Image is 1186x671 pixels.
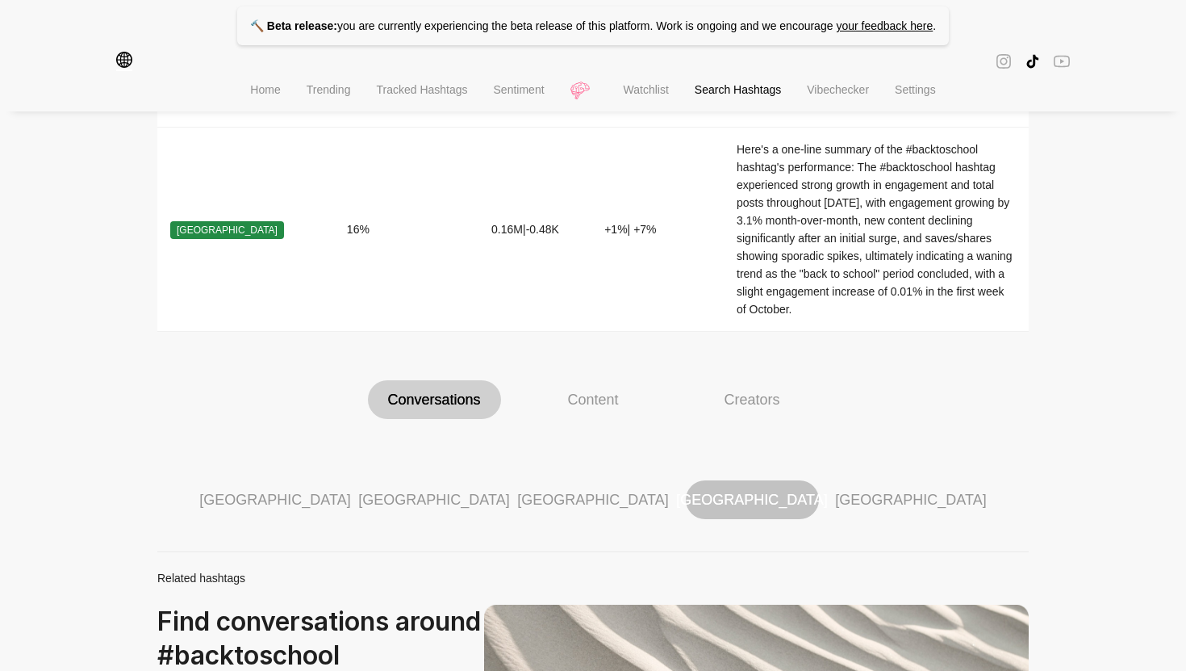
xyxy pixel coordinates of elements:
[334,128,478,332] td: 16%
[835,491,986,509] div: [GEOGRAPHIC_DATA]
[250,83,280,96] span: Home
[494,83,545,96] span: Sentiment
[1054,52,1070,70] span: youtube
[376,83,467,96] span: Tracked Hashtags
[517,491,668,509] div: [GEOGRAPHIC_DATA]
[807,83,869,96] span: Vibechecker
[237,6,949,45] p: you are currently experiencing the beta release of this platform. Work is ongoing and we encourage .
[307,83,351,96] span: Trending
[116,52,132,71] span: global
[387,391,480,409] div: Conversations
[157,572,1029,585] div: Related hashtags
[591,128,724,332] td: +1% | +7%
[624,83,669,96] span: Watchlist
[199,491,350,509] div: [GEOGRAPHIC_DATA]
[250,19,337,32] strong: 🔨 Beta release:
[895,83,936,96] span: Settings
[567,391,618,409] div: Content
[358,491,509,509] div: [GEOGRAPHIC_DATA]
[836,19,933,32] a: your feedback here
[724,128,1029,332] td: Here's a one-line summary of the #backtoschool hashtag's performance: The #backtoschool hashtag e...
[724,391,779,409] div: Creators
[478,128,591,332] td: 0.16M | -0.48K
[676,491,827,509] div: [GEOGRAPHIC_DATA]
[695,83,781,96] span: Search Hashtags
[996,52,1012,71] span: instagram
[170,221,284,239] span: [GEOGRAPHIC_DATA]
